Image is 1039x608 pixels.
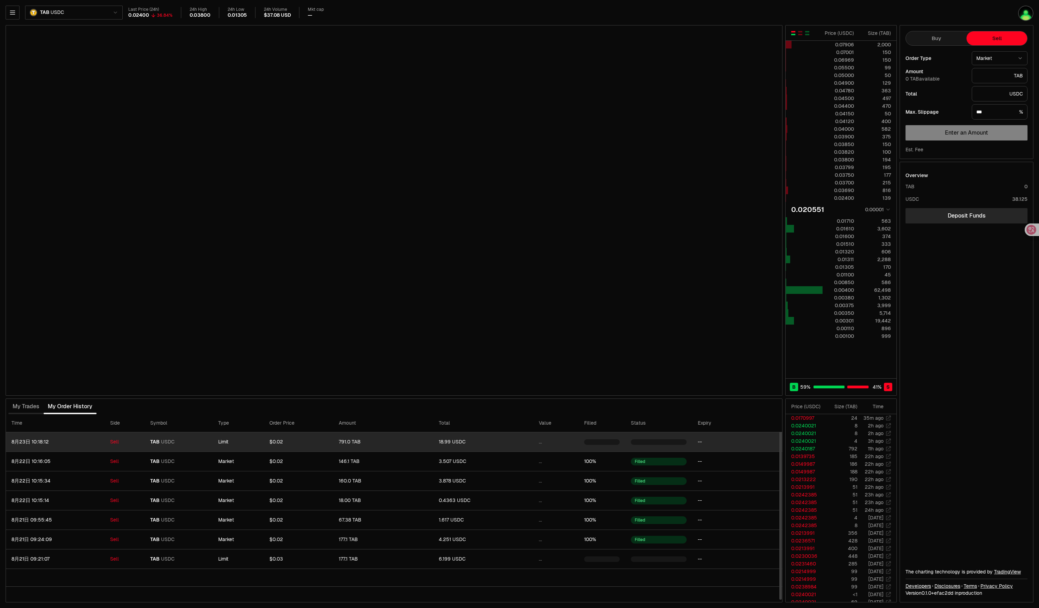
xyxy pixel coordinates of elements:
[786,414,825,422] td: 0.0170997
[692,510,782,530] td: --
[786,430,825,437] td: 0.0240021
[823,187,854,194] div: 0.03690
[333,414,433,432] th: Amount
[980,583,1013,590] a: Privacy Policy
[264,414,333,432] th: Order Price
[157,13,173,18] div: 36.84%
[786,514,825,522] td: 0.0242385
[906,31,967,45] button: Buy
[823,141,854,148] div: 0.03850
[786,522,825,529] td: 0.0242385
[584,478,620,484] div: 100%
[692,549,782,569] td: --
[825,460,858,468] td: 186
[439,478,528,484] div: 3.878 USDC
[906,183,915,190] div: TAB
[539,458,573,465] div: ...
[539,556,573,562] div: ...
[865,469,884,475] time: 22h ago
[150,439,160,445] span: TAB
[825,437,858,445] td: 4
[190,7,211,12] div: 24h High
[994,569,1021,575] a: TradingView
[213,491,264,510] td: Market
[439,497,528,504] div: 0.4363 USDC
[906,208,1027,223] a: Deposit Funds
[692,530,782,549] td: --
[868,538,884,544] time: [DATE]
[692,452,782,471] td: --
[823,264,854,271] div: 0.01305
[692,471,782,491] td: --
[860,271,891,278] div: 45
[860,41,891,48] div: 2,000
[150,517,160,523] span: TAB
[539,517,573,523] div: ...
[823,225,854,232] div: 0.01610
[823,256,854,263] div: 0.01311
[439,517,528,523] div: 1.617 USDC
[823,49,854,56] div: 0.07001
[786,422,825,430] td: 0.0240021
[786,460,825,468] td: 0.0149987
[797,30,803,36] button: Show Sell Orders Only
[339,458,428,465] div: 146.1 TAB
[934,590,953,596] span: efac2dd0295ed2ec84e5ddeec8015c6aa6dda30b
[631,516,686,524] div: Filled
[823,110,854,117] div: 0.04150
[161,478,175,484] span: USDC
[128,12,149,18] div: 0.02400
[213,414,264,432] th: Type
[860,156,891,163] div: 194
[51,9,64,16] span: USDC
[823,302,854,309] div: 0.00375
[868,438,884,444] time: 3h ago
[823,133,854,140] div: 0.03900
[339,478,428,484] div: 160.0 TAB
[269,556,283,562] span: $0.03
[823,156,854,163] div: 0.03800
[825,468,858,476] td: 188
[823,30,854,37] div: Price ( USDC )
[625,414,692,432] th: Status
[269,458,283,464] span: $0.02
[792,383,796,390] span: B
[860,287,891,294] div: 62,498
[860,310,891,317] div: 5,714
[339,517,428,523] div: 67.38 TAB
[213,530,264,549] td: Market
[150,458,160,465] span: TAB
[228,7,247,12] div: 24h Low
[860,141,891,148] div: 150
[539,439,573,445] div: ...
[110,556,139,562] div: Sell
[868,530,884,536] time: [DATE]
[12,439,49,445] time: 8月23日 10:18:12
[790,30,796,36] button: Show Buy and Sell Orders
[161,517,175,523] span: USDC
[868,522,884,529] time: [DATE]
[860,256,891,263] div: 2,288
[786,491,825,499] td: 0.0242385
[190,12,211,18] div: 0.03800
[8,400,44,413] button: My Trades
[631,477,686,485] div: Filled
[161,439,175,445] span: USDC
[823,172,854,178] div: 0.03750
[825,414,858,422] td: 24
[584,517,620,523] div: 100%
[161,537,175,543] span: USDC
[786,445,825,453] td: 0.0240187
[860,30,891,37] div: Size ( TAB )
[860,64,891,71] div: 99
[860,333,891,340] div: 999
[786,598,825,606] td: 0.0240021
[786,506,825,514] td: 0.0242385
[786,575,825,583] td: 0.0214999
[823,195,854,202] div: 0.02400
[860,118,891,125] div: 400
[823,279,854,286] div: 0.00850
[825,583,858,591] td: 99
[860,294,891,301] div: 1,302
[339,497,428,504] div: 18.00 TAB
